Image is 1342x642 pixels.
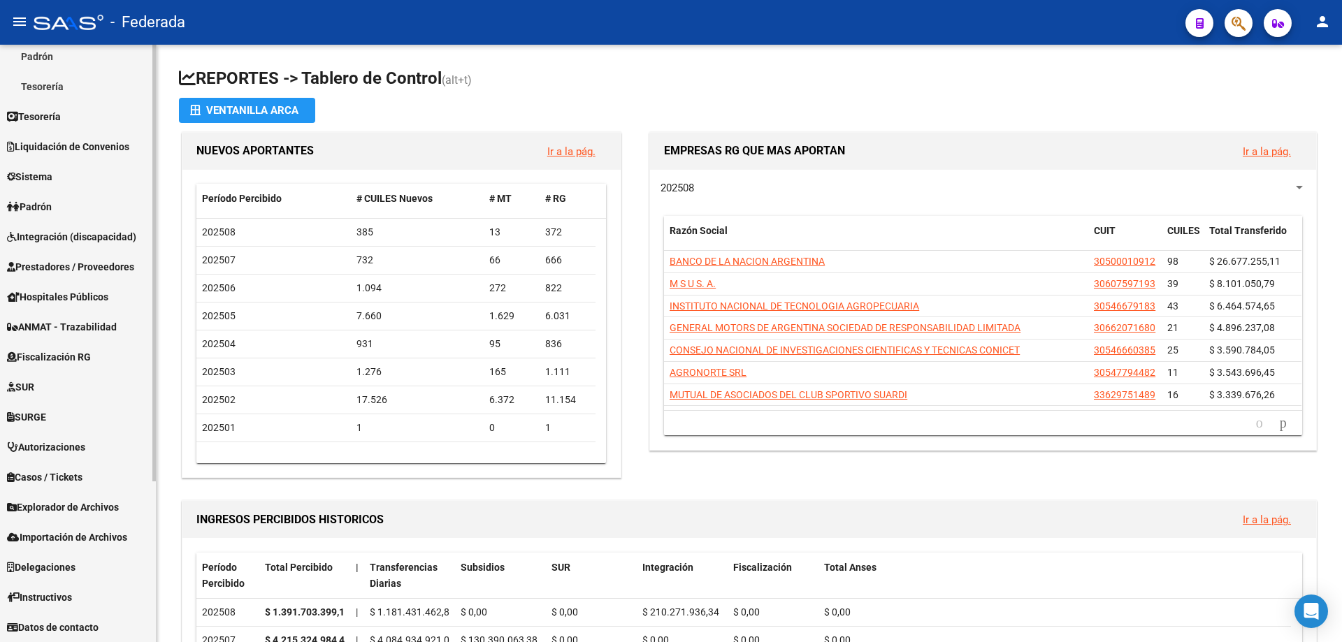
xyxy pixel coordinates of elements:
[670,389,907,400] span: MUTUAL DE ASOCIADOS DEL CLUB SPORTIVO SUARDI
[1250,416,1269,431] a: go to previous page
[179,98,315,123] button: Ventanilla ARCA
[670,225,728,236] span: Razón Social
[484,184,540,214] datatable-header-cell: # MT
[489,392,534,408] div: 6.372
[642,562,693,573] span: Integración
[1167,322,1178,333] span: 21
[545,308,590,324] div: 6.031
[265,562,333,573] span: Total Percibido
[259,553,350,599] datatable-header-cell: Total Percibido
[1167,344,1178,356] span: 25
[461,562,505,573] span: Subsidios
[7,590,72,605] span: Instructivos
[670,367,746,378] span: AGRONORTE SRL
[664,144,845,157] span: EMPRESAS RG QUE MAS APORTAN
[202,604,254,620] div: 202508
[7,169,52,184] span: Sistema
[7,199,52,214] span: Padrón
[1204,216,1301,262] datatable-header-cell: Total Transferido
[351,184,484,214] datatable-header-cell: # CUILES Nuevos
[7,409,46,425] span: SURGE
[670,278,716,289] span: M S U S. A.
[7,560,75,575] span: Delegaciones
[728,553,818,599] datatable-header-cell: Fiscalización
[196,184,351,214] datatable-header-cell: Período Percibido
[1094,225,1116,236] span: CUIT
[1209,344,1275,356] span: $ 3.590.784,05
[7,439,85,455] span: Autorizaciones
[1209,278,1275,289] span: $ 8.101.050,79
[489,308,534,324] div: 1.629
[7,379,34,395] span: SUR
[356,392,479,408] div: 17.526
[356,193,433,204] span: # CUILES Nuevos
[1167,225,1200,236] span: CUILES
[637,553,728,599] datatable-header-cell: Integración
[545,252,590,268] div: 666
[356,224,479,240] div: 385
[7,259,134,275] span: Prestadores / Proveedores
[11,13,28,30] mat-icon: menu
[824,606,851,618] span: $ 0,00
[1094,367,1155,378] span: 30547794482
[110,7,185,38] span: - Federada
[202,422,236,433] span: 202501
[265,606,350,618] strong: $ 1.391.703.399,17
[461,606,487,618] span: $ 0,00
[670,300,919,312] span: INSTITUTO NACIONAL DE TECNOLOGIA AGROPECUARIA
[489,280,534,296] div: 272
[1232,506,1302,532] button: Ir a la pág.
[818,553,1291,599] datatable-header-cell: Total Anses
[7,499,119,515] span: Explorador de Archivos
[1167,256,1178,267] span: 98
[642,606,719,618] span: $ 210.271.936,34
[356,308,479,324] div: 7.660
[545,224,590,240] div: 372
[1167,389,1178,400] span: 16
[545,336,590,352] div: 836
[1162,216,1204,262] datatable-header-cell: CUILES
[7,319,117,335] span: ANMAT - Trazabilidad
[489,193,512,204] span: # MT
[1294,594,1328,628] div: Open Intercom Messenger
[489,420,534,436] div: 0
[1094,300,1155,312] span: 30546679183
[545,420,590,436] div: 1
[489,364,534,380] div: 165
[670,256,825,267] span: BANCO DE LA NACION ARGENTINA
[350,553,364,599] datatable-header-cell: |
[356,280,479,296] div: 1.094
[1088,216,1162,262] datatable-header-cell: CUIT
[202,366,236,377] span: 202503
[202,254,236,265] span: 202507
[1209,367,1275,378] span: $ 3.543.696,45
[1209,256,1280,267] span: $ 26.677.255,11
[356,252,479,268] div: 732
[824,562,876,573] span: Total Anses
[202,282,236,293] span: 202506
[455,553,546,599] datatable-header-cell: Subsidios
[202,338,236,349] span: 202504
[661,182,694,194] span: 202508
[670,322,1020,333] span: GENERAL MOTORS DE ARGENTINA SOCIEDAD DE RESPONSABILIDAD LIMITADA
[202,193,282,204] span: Período Percibido
[733,606,760,618] span: $ 0,00
[356,420,479,436] div: 1
[1094,322,1155,333] span: 30662071680
[1209,225,1287,236] span: Total Transferido
[489,224,534,240] div: 13
[442,73,472,87] span: (alt+t)
[202,562,245,589] span: Período Percibido
[356,364,479,380] div: 1.276
[670,344,1020,356] span: CONSEJO NACIONAL DE INVESTIGACIONES CIENTIFICAS Y TECNICAS CONICET
[551,562,570,573] span: SUR
[370,606,455,618] span: $ 1.181.431.462,83
[7,229,136,245] span: Integración (discapacidad)
[356,606,358,618] span: |
[551,606,578,618] span: $ 0,00
[196,553,259,599] datatable-header-cell: Período Percibido
[1209,300,1275,312] span: $ 6.464.574,65
[1274,416,1293,431] a: go to next page
[1094,389,1155,400] span: 33629751489
[1232,138,1302,164] button: Ir a la pág.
